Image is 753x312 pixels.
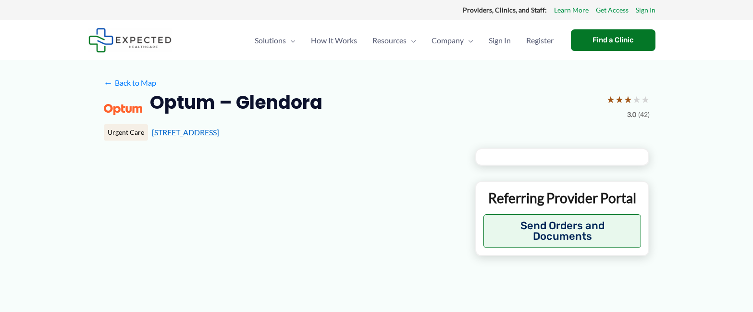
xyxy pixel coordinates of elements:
span: How It Works [311,24,357,57]
a: SolutionsMenu Toggle [247,24,303,57]
p: Referring Provider Portal [483,189,642,207]
span: Sign In [489,24,511,57]
span: ★ [624,91,632,108]
a: Sign In [636,4,655,16]
span: ★ [632,91,641,108]
button: Send Orders and Documents [483,214,642,248]
span: (42) [638,108,650,121]
span: ← [104,78,113,87]
a: [STREET_ADDRESS] [152,128,219,137]
span: Menu Toggle [286,24,296,57]
span: ★ [615,91,624,108]
div: Urgent Care [104,124,148,141]
a: ←Back to Map [104,76,156,90]
a: Sign In [481,24,518,57]
a: Register [518,24,561,57]
a: CompanyMenu Toggle [424,24,481,57]
span: 3.0 [627,108,636,121]
span: Solutions [255,24,286,57]
a: How It Works [303,24,365,57]
a: Learn More [554,4,589,16]
a: ResourcesMenu Toggle [365,24,424,57]
span: Menu Toggle [407,24,416,57]
a: Get Access [596,4,629,16]
img: Expected Healthcare Logo - side, dark font, small [88,28,172,52]
h2: Optum – Glendora [150,91,322,114]
span: ★ [641,91,650,108]
span: ★ [606,91,615,108]
strong: Providers, Clinics, and Staff: [463,6,547,14]
span: Resources [372,24,407,57]
span: Register [526,24,554,57]
span: Company [432,24,464,57]
a: Find a Clinic [571,29,655,51]
nav: Primary Site Navigation [247,24,561,57]
span: Menu Toggle [464,24,473,57]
